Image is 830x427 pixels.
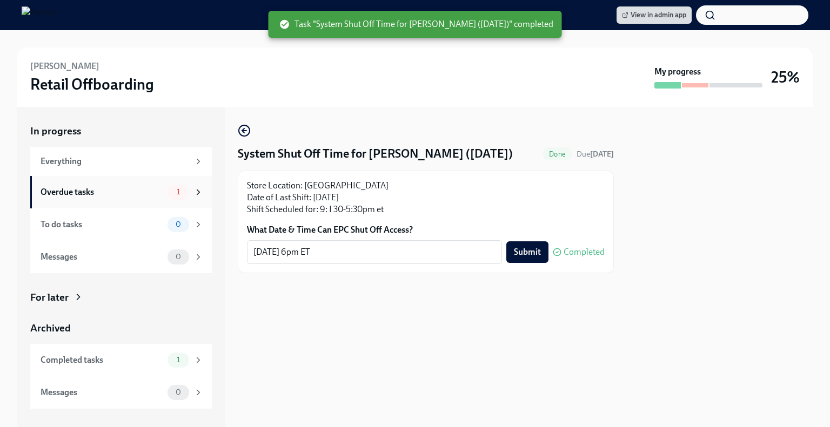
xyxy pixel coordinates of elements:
h3: 25% [771,67,800,87]
label: What Date & Time Can EPC Shut Off Access? [247,224,605,236]
span: August 5th, 2025 09:00 [577,149,614,159]
img: Rothy's [22,6,58,24]
span: 0 [169,253,188,261]
div: Overdue tasks [41,186,163,198]
a: Messages0 [30,241,212,273]
a: Everything [30,147,212,176]
h3: Retail Offboarding [30,74,154,94]
a: Archived [30,321,212,335]
a: View in admin app [617,6,692,24]
div: Messages [41,387,163,398]
span: 0 [169,220,188,228]
span: Due [577,150,614,159]
span: Completed [564,248,605,256]
span: Submit [514,247,541,257]
a: Messages0 [30,376,212,409]
textarea: [DATE] 6pm ET [253,246,496,259]
a: To do tasks0 [30,208,212,241]
span: 1 [170,356,186,364]
a: Completed tasks1 [30,344,212,376]
a: For later [30,290,212,304]
a: Overdue tasks1 [30,176,212,208]
div: To do tasks [41,219,163,231]
div: Everything [41,155,189,167]
div: Completed tasks [41,354,163,366]
div: Messages [41,251,163,263]
span: Task "System Shut Off Time for [PERSON_NAME] ([DATE])" completed [279,18,553,30]
span: Done [543,150,572,158]
strong: My progress [654,66,701,78]
a: In progress [30,124,212,138]
strong: [DATE] [590,150,614,159]
button: Submit [506,241,548,263]
span: View in admin app [622,10,686,21]
h6: [PERSON_NAME] [30,60,99,72]
h4: System Shut Off Time for [PERSON_NAME] ([DATE]) [238,146,513,162]
p: Store Location: [GEOGRAPHIC_DATA] Date of Last Shift: [DATE] Shift Scheduled for: 9: I 30-5:30pm et [247,180,605,215]
span: 0 [169,388,188,396]
span: 1 [170,188,186,196]
div: For later [30,290,69,304]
